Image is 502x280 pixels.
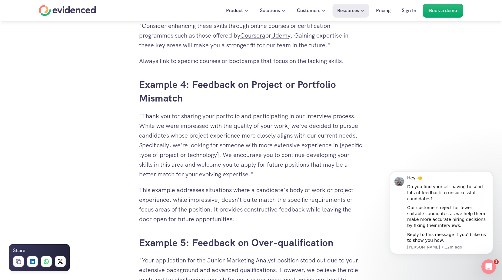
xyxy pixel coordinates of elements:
a: Pricing [371,4,395,18]
a: Book a demo [423,4,463,18]
a: Sign In [397,4,421,18]
p: Solutions [260,7,280,15]
p: Book a demo [429,7,457,15]
span: 1 [494,259,499,264]
p: Pricing [376,7,391,15]
iframe: Intercom notifications message [381,169,502,277]
p: This example addresses situations where a candidate's body of work or project experience, while i... [139,185,363,224]
h3: Example 4: Feedback on Project or Portfolio Mismatch [139,78,363,105]
p: "Thank you for sharing your portfolio and participating in our interview process. While we were i... [139,111,363,179]
p: Product [226,7,243,15]
p: Customers [297,7,320,15]
a: Home [39,5,96,16]
h6: Share [13,247,25,255]
p: Always link to specific courses or bootcamps that focus on the lacking skills. [139,56,363,66]
iframe: Intercom live chat [481,259,496,274]
p: Sign In [402,7,416,15]
p: Resources [337,7,359,15]
h3: Example 5: Feedback on Over-qualification [139,236,363,250]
